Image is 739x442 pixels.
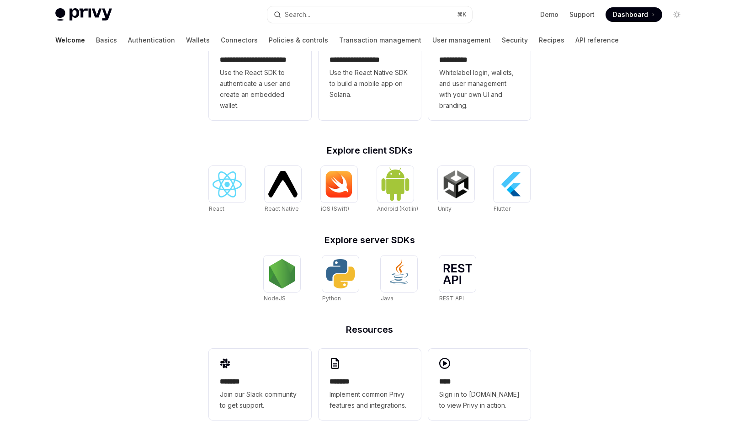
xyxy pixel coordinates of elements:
[96,29,117,51] a: Basics
[494,205,510,212] span: Flutter
[670,7,684,22] button: Toggle dark mode
[326,259,355,288] img: Python
[321,166,357,213] a: iOS (Swift)iOS (Swift)
[209,205,224,212] span: React
[494,166,530,213] a: FlutterFlutter
[267,259,297,288] img: NodeJS
[439,67,520,111] span: Whitelabel login, wallets, and user management with your own UI and branding.
[439,389,520,411] span: Sign in to [DOMAIN_NAME] to view Privy in action.
[539,29,564,51] a: Recipes
[285,9,310,20] div: Search...
[322,256,359,303] a: PythonPython
[220,67,300,111] span: Use the React SDK to authenticate a user and create an embedded wallet.
[324,170,354,198] img: iOS (Swift)
[497,170,526,199] img: Flutter
[209,166,245,213] a: ReactReact
[339,29,421,51] a: Transaction management
[377,166,418,213] a: Android (Kotlin)Android (Kotlin)
[606,7,662,22] a: Dashboard
[381,295,393,302] span: Java
[321,205,349,212] span: iOS (Swift)
[381,256,417,303] a: JavaJava
[330,389,410,411] span: Implement common Privy features and integrations.
[264,295,286,302] span: NodeJS
[322,295,341,302] span: Python
[438,205,452,212] span: Unity
[209,235,531,245] h2: Explore server SDKs
[55,8,112,21] img: light logo
[319,27,421,120] a: **** **** **** ***Use the React Native SDK to build a mobile app on Solana.
[269,29,328,51] a: Policies & controls
[209,349,311,420] a: **** **Join our Slack community to get support.
[128,29,175,51] a: Authentication
[209,325,531,334] h2: Resources
[428,27,531,120] a: **** *****Whitelabel login, wallets, and user management with your own UI and branding.
[381,167,410,201] img: Android (Kotlin)
[439,256,476,303] a: REST APIREST API
[264,256,300,303] a: NodeJSNodeJS
[428,349,531,420] a: ****Sign in to [DOMAIN_NAME] to view Privy in action.
[441,170,471,199] img: Unity
[438,166,474,213] a: UnityUnity
[330,67,410,100] span: Use the React Native SDK to build a mobile app on Solana.
[221,29,258,51] a: Connectors
[267,6,472,23] button: Search...⌘K
[439,295,464,302] span: REST API
[220,389,300,411] span: Join our Slack community to get support.
[569,10,595,19] a: Support
[575,29,619,51] a: API reference
[265,166,301,213] a: React NativeReact Native
[213,171,242,197] img: React
[209,146,531,155] h2: Explore client SDKs
[384,259,414,288] img: Java
[540,10,558,19] a: Demo
[613,10,648,19] span: Dashboard
[432,29,491,51] a: User management
[265,205,299,212] span: React Native
[55,29,85,51] a: Welcome
[502,29,528,51] a: Security
[186,29,210,51] a: Wallets
[268,171,298,197] img: React Native
[377,205,418,212] span: Android (Kotlin)
[319,349,421,420] a: **** **Implement common Privy features and integrations.
[443,264,472,284] img: REST API
[457,11,467,18] span: ⌘ K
